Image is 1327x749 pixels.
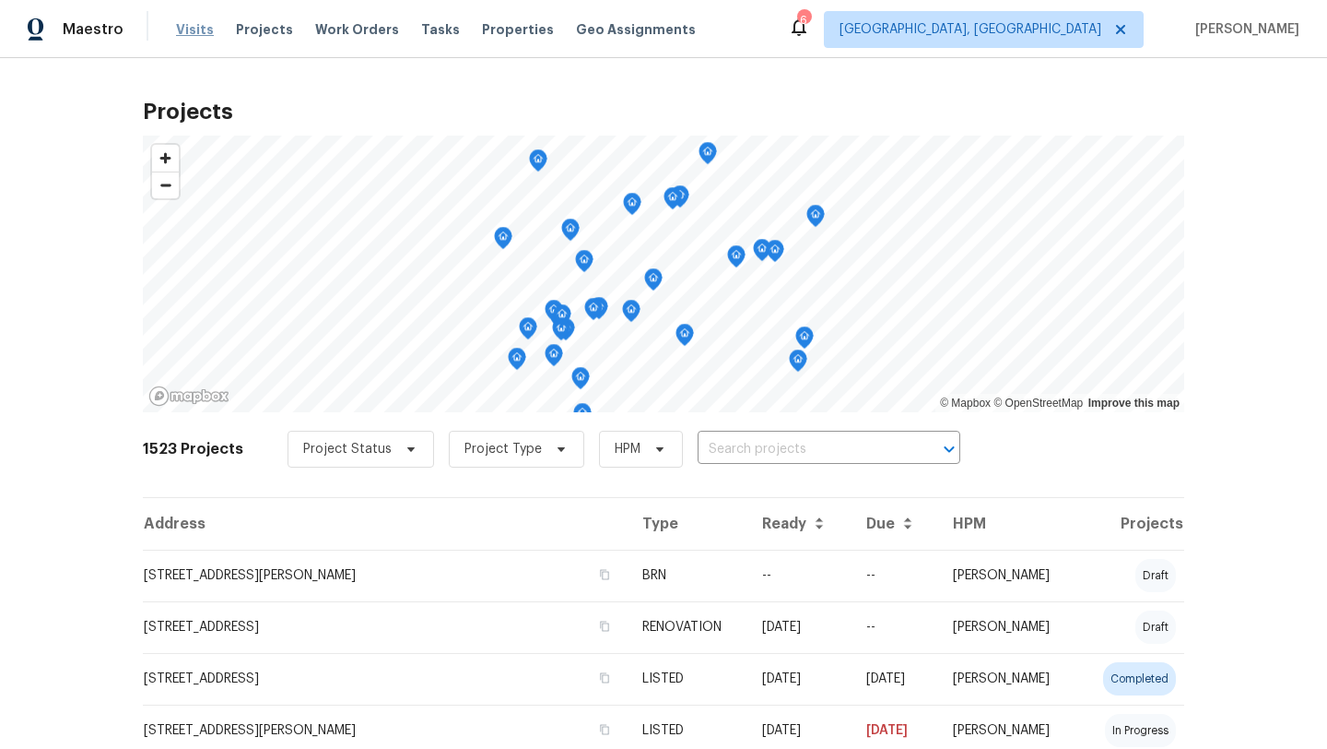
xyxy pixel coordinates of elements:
div: 6 [797,11,810,30]
a: Mapbox [940,397,991,410]
div: Map marker [806,205,825,233]
div: Map marker [795,327,814,355]
div: Map marker [675,324,694,352]
button: Zoom in [152,145,179,172]
span: [PERSON_NAME] [1188,20,1299,39]
div: Map marker [663,187,682,216]
span: Tasks [421,23,460,36]
div: Map marker [545,344,563,373]
td: [PERSON_NAME] [938,653,1078,705]
td: [DATE] [851,653,938,705]
button: Copy Address [596,721,613,738]
th: Address [143,498,628,550]
div: Map marker [561,219,580,247]
span: Visits [176,20,214,39]
input: Search projects [698,435,909,464]
div: Map marker [519,317,537,346]
div: Map marker [671,185,689,214]
span: Properties [482,20,554,39]
a: Improve this map [1088,397,1180,410]
th: Ready [747,498,851,550]
span: Zoom out [152,172,179,198]
td: BRN [628,550,748,601]
td: [STREET_ADDRESS] [143,601,628,653]
button: Copy Address [596,618,613,635]
span: Project Type [464,440,542,458]
div: Map marker [766,240,784,268]
div: Map marker [573,403,592,432]
th: Due [851,498,938,550]
h2: Projects [143,102,1184,121]
td: Acq COE 2025-10-24T00:00:00.000Z [747,601,851,653]
button: Copy Address [596,566,613,583]
th: HPM [938,498,1078,550]
td: -- [851,601,938,653]
td: [STREET_ADDRESS] [143,653,628,705]
span: Project Status [303,440,392,458]
span: [GEOGRAPHIC_DATA], [GEOGRAPHIC_DATA] [840,20,1101,39]
td: RENOVATION [628,601,748,653]
td: [STREET_ADDRESS][PERSON_NAME] [143,550,628,601]
span: Work Orders [315,20,399,39]
a: Mapbox homepage [148,386,229,407]
div: Map marker [590,297,608,326]
span: HPM [615,440,640,458]
th: Projects [1078,498,1184,550]
div: Map marker [623,193,641,221]
td: [PERSON_NAME] [938,550,1078,601]
div: Map marker [552,318,570,347]
div: Map marker [727,245,746,274]
td: [DATE] [747,653,851,705]
h2: 1523 Projects [143,440,243,458]
div: Map marker [529,149,547,178]
td: LISTED [628,653,748,705]
button: Open [936,436,962,462]
div: Map marker [553,304,571,333]
div: Map marker [575,250,593,279]
div: draft [1135,611,1176,644]
td: [PERSON_NAME] [938,601,1078,653]
div: Map marker [789,350,807,378]
div: in progress [1105,714,1176,747]
div: Map marker [545,300,563,328]
td: -- [747,550,851,601]
span: Maestro [63,20,123,39]
div: Map marker [571,367,590,396]
button: Zoom out [152,172,179,198]
span: Projects [236,20,293,39]
div: Map marker [753,239,771,267]
a: OpenStreetMap [993,397,1083,410]
td: Resale COE 2025-09-17T00:00:00.000Z [851,550,938,601]
div: Map marker [699,142,717,171]
div: Map marker [622,300,640,328]
th: Type [628,498,748,550]
canvas: Map [143,136,1184,412]
div: Map marker [644,268,663,297]
div: Map marker [584,298,603,327]
div: Map marker [508,348,526,376]
div: Map marker [494,227,512,256]
button: Copy Address [596,670,613,686]
div: completed [1103,662,1176,695]
span: Geo Assignments [576,20,696,39]
div: draft [1135,559,1176,592]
